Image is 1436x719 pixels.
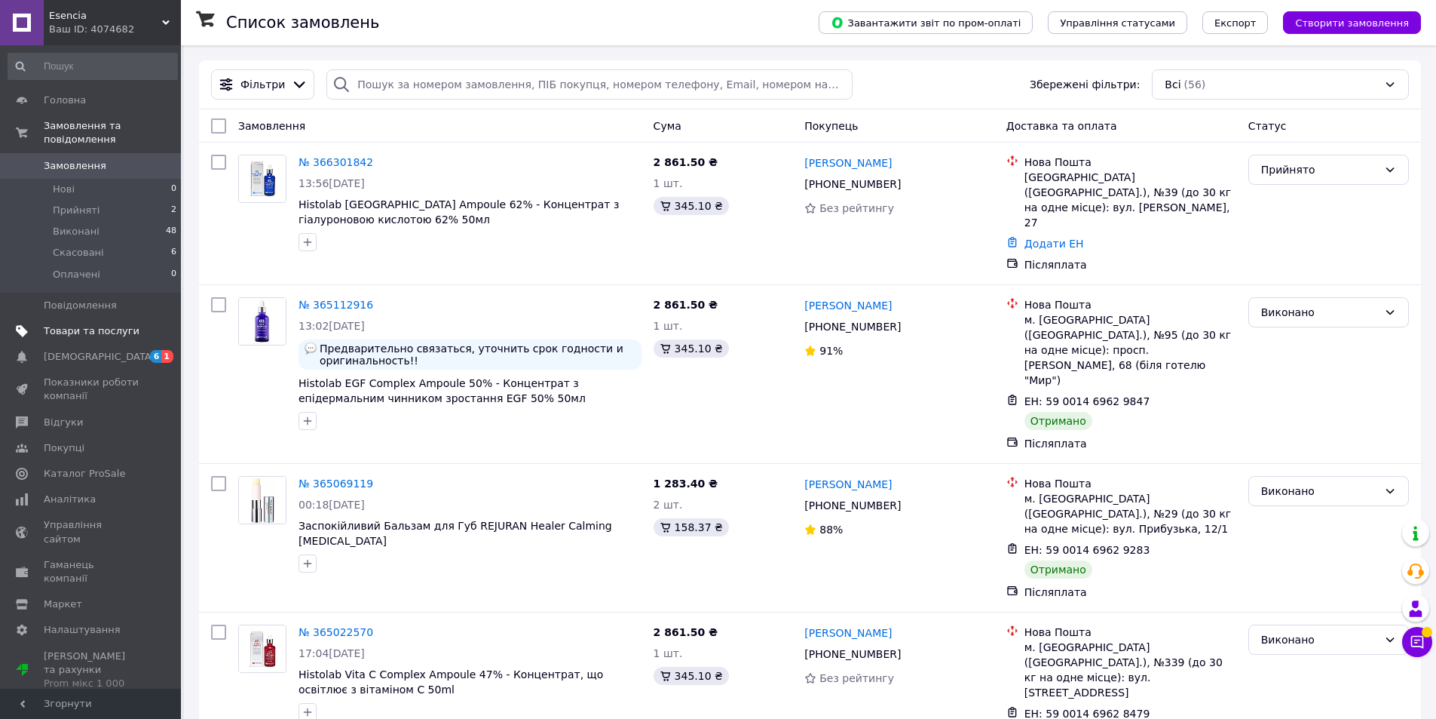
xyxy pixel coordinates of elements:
[150,350,162,363] span: 6
[44,518,139,545] span: Управління сайтом
[53,204,100,217] span: Прийняті
[654,340,729,358] div: 345.10 ₴
[1024,476,1236,491] div: Нова Пошта
[299,478,373,490] a: № 365069119
[654,667,729,685] div: 345.10 ₴
[239,625,286,672] img: Фото товару
[1024,155,1236,170] div: Нова Пошта
[49,23,181,36] div: Ваш ID: 4074682
[326,69,852,100] input: Пошук за номером замовлення, ПІБ покупця, номером телефону, Email, номером накладної
[171,183,176,196] span: 0
[1024,312,1236,388] div: м. [GEOGRAPHIC_DATA] ([GEOGRAPHIC_DATA].), №95 (до 30 кг на одне місце): просп. [PERSON_NAME], 68...
[1202,11,1269,34] button: Експорт
[299,668,603,696] span: Histolab Vita C Complex Ampoule 47% - Концентрат, що освітлює з вітаміном С 50ml
[238,120,305,132] span: Замовлення
[299,320,365,332] span: 13:02[DATE]
[299,626,373,638] a: № 365022570
[654,197,729,215] div: 345.10 ₴
[1268,16,1421,28] a: Створити замовлення
[240,77,285,92] span: Фільтри
[1060,17,1175,29] span: Управління статусами
[1214,17,1257,29] span: Експорт
[654,499,683,511] span: 2 шт.
[1184,78,1206,91] span: (56)
[801,316,904,337] div: [PHONE_NUMBER]
[299,299,373,311] a: № 365112916
[1165,77,1180,92] span: Всі
[161,350,173,363] span: 1
[8,53,178,80] input: Пошук
[1402,627,1432,657] button: Чат з покупцем
[1248,120,1287,132] span: Статус
[804,120,858,132] span: Покупець
[44,623,121,637] span: Налаштування
[1024,395,1150,407] span: ЕН: 59 0014 6962 9847
[1024,544,1150,556] span: ЕН: 59 0014 6962 9283
[44,598,82,611] span: Маркет
[299,499,365,511] span: 00:18[DATE]
[819,11,1033,34] button: Завантажити звіт по пром-оплаті
[1024,238,1084,250] a: Додати ЕН
[1024,561,1092,579] div: Отримано
[166,225,176,238] span: 48
[53,225,100,238] span: Виконані
[44,467,125,481] span: Каталог ProSale
[44,350,155,364] span: [DEMOGRAPHIC_DATA]
[654,478,718,490] span: 1 283.40 ₴
[44,299,117,312] span: Повідомлення
[44,416,83,429] span: Відгуки
[299,377,586,404] a: Histolab EGF Complex Ampoule 50% - Концентрат з епідермальним чинником зростання EGF 50% 50мл
[305,343,317,355] img: :speech_balloon:
[1024,297,1236,312] div: Нова Пошта
[801,495,904,516] div: [PHONE_NUMBER]
[1283,11,1421,34] button: Створити замовлення
[1030,77,1140,92] span: Збережені фільтри:
[53,246,104,260] span: Скасовані
[238,476,286,524] a: Фото товару
[299,647,365,659] span: 17:04[DATE]
[238,625,286,673] a: Фото товару
[801,174,904,195] div: [PHONE_NUMBER]
[238,155,286,203] a: Фото товару
[171,268,176,281] span: 0
[804,625,892,641] a: [PERSON_NAME]
[44,493,96,506] span: Аналітика
[1261,161,1378,178] div: Прийнято
[44,677,139,690] div: Prom мікс 1 000
[804,477,892,492] a: [PERSON_NAME]
[53,268,100,281] span: Оплачені
[44,558,139,585] span: Гаманець компанії
[654,120,681,132] span: Cума
[654,647,683,659] span: 1 шт.
[1261,483,1378,499] div: Виконано
[239,298,286,345] img: Фото товару
[1048,11,1187,34] button: Управління статусами
[1024,412,1092,430] div: Отримано
[819,345,843,357] span: 91%
[1024,625,1236,640] div: Нова Пошта
[1024,585,1236,600] div: Післяплата
[1024,170,1236,230] div: [GEOGRAPHIC_DATA] ([GEOGRAPHIC_DATA].), №39 (до 30 кг на одне місце): вул. [PERSON_NAME], 27
[53,183,75,196] span: Нові
[299,520,612,547] a: Заспокійливий Бальзам для Губ REJURAN Healer Calming [MEDICAL_DATA]
[1024,436,1236,451] div: Післяплата
[171,246,176,260] span: 6
[654,299,718,311] span: 2 861.50 ₴
[819,202,894,214] span: Без рейтингу
[49,9,162,23] span: Esencia
[654,626,718,638] span: 2 861.50 ₴
[44,159,106,173] span: Замовлення
[1261,304,1378,321] div: Виконано
[654,518,729,536] div: 158.37 ₴
[654,156,718,168] span: 2 861.50 ₴
[299,198,619,226] a: Histolab [GEOGRAPHIC_DATA] Ampoule 62% - Концентрат з гіалуроновою кислотою 62% 50мл
[44,441,84,455] span: Покупці
[171,204,176,217] span: 2
[804,298,892,313] a: [PERSON_NAME]
[819,524,843,536] span: 88%
[44,650,139,691] span: [PERSON_NAME] та рахунки
[226,14,379,32] h1: Список замовлень
[804,155,892,171] a: [PERSON_NAME]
